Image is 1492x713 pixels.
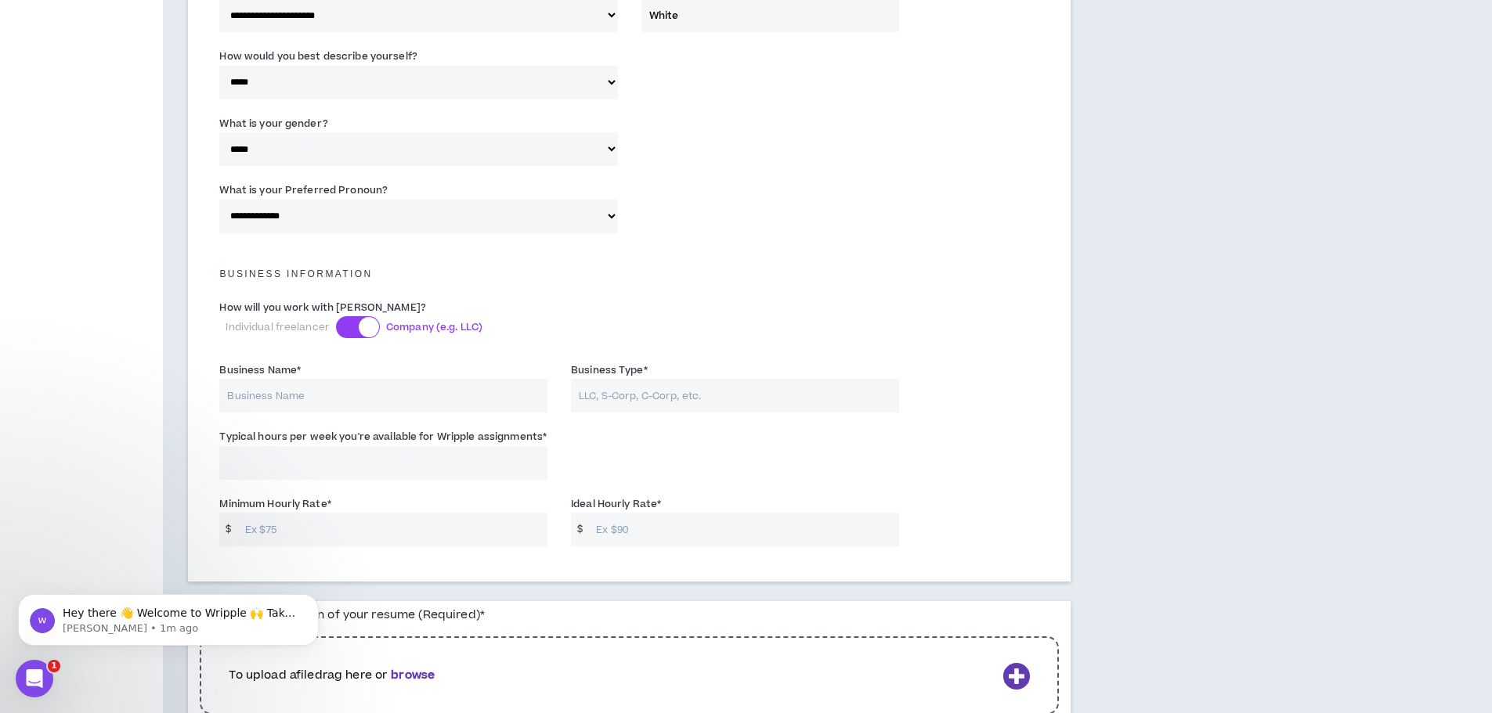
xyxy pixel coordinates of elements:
[391,667,435,683] b: browse
[237,513,547,546] input: Ex $75
[571,513,589,546] span: $
[12,561,325,671] iframe: Intercom notifications message
[208,268,1051,279] h5: Business Information
[219,513,237,546] span: $
[571,492,661,517] label: Ideal Hourly Rate
[219,358,301,383] label: Business Name
[386,320,482,334] span: Company (e.g. LLC)
[219,492,331,517] label: Minimum Hourly Rate
[200,601,485,628] label: Upload a PDF version of your resume (Required)
[571,379,899,412] input: LLC, S-Corp, C-Corp, etc.
[48,660,60,672] span: 1
[219,424,547,449] label: Typical hours per week you're available for Wripple assignments
[226,320,330,334] span: Individual freelancer
[219,379,547,412] input: Business Name
[229,667,995,684] p: To upload a file drag here or
[16,660,53,697] iframe: Intercom live chat
[571,358,648,383] label: Business Type
[219,295,425,320] label: How will you work with [PERSON_NAME]?
[219,44,417,69] label: How would you best describe yourself?
[219,178,388,203] label: What is your Preferred Pronoun?
[219,111,327,136] label: What is your gender?
[588,513,898,546] input: Ex $90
